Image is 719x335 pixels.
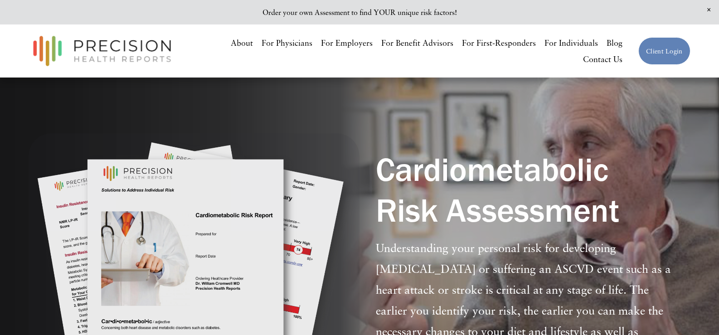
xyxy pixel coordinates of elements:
a: Blog [607,35,622,51]
a: For Physicians [262,35,312,51]
a: For Individuals [544,35,598,51]
a: For Benefit Advisors [381,35,453,51]
a: Contact Us [583,51,622,68]
a: Client Login [638,37,690,65]
h1: Cardiometabolic Risk Assessment [376,149,674,230]
a: For Employers [321,35,373,51]
a: For First-Responders [462,35,536,51]
a: About [231,35,253,51]
img: Precision Health Reports [29,32,175,70]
